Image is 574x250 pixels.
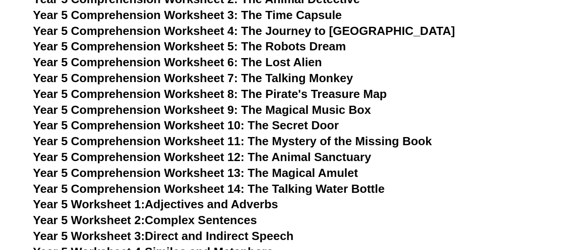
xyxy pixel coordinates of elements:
[33,213,145,227] span: Year 5 Worksheet 2:
[33,229,294,243] a: Year 5 Worksheet 3:Direct and Indirect Speech
[423,147,574,250] iframe: Chat Widget
[33,134,432,148] a: Year 5 Comprehension Worksheet 11: The Mystery of the Missing Book
[33,8,342,22] a: Year 5 Comprehension Worksheet 3: The Time Capsule
[33,103,371,117] a: Year 5 Comprehension Worksheet 9: The Magical Music Box
[33,24,455,38] a: Year 5 Comprehension Worksheet 4: The Journey to [GEOGRAPHIC_DATA]
[33,39,346,53] a: Year 5 Comprehension Worksheet 5: The Robots Dream
[33,166,358,180] a: Year 5 Comprehension Worksheet 13: The Magical Amulet
[33,213,257,227] a: Year 5 Worksheet 2:Complex Sentences
[33,229,145,243] span: Year 5 Worksheet 3:
[33,118,339,132] a: Year 5 Comprehension Worksheet 10: The Secret Door
[33,71,353,85] a: Year 5 Comprehension Worksheet 7: The Talking Monkey
[33,197,278,211] a: Year 5 Worksheet 1:Adjectives and Adverbs
[33,87,387,101] a: Year 5 Comprehension Worksheet 8: The Pirate's Treasure Map
[33,150,371,164] a: Year 5 Comprehension Worksheet 12: The Animal Sanctuary
[33,55,322,69] a: Year 5 Comprehension Worksheet 6: The Lost Alien
[33,182,385,196] a: Year 5 Comprehension Worksheet 14: The Talking Water Bottle
[33,197,145,211] span: Year 5 Worksheet 1:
